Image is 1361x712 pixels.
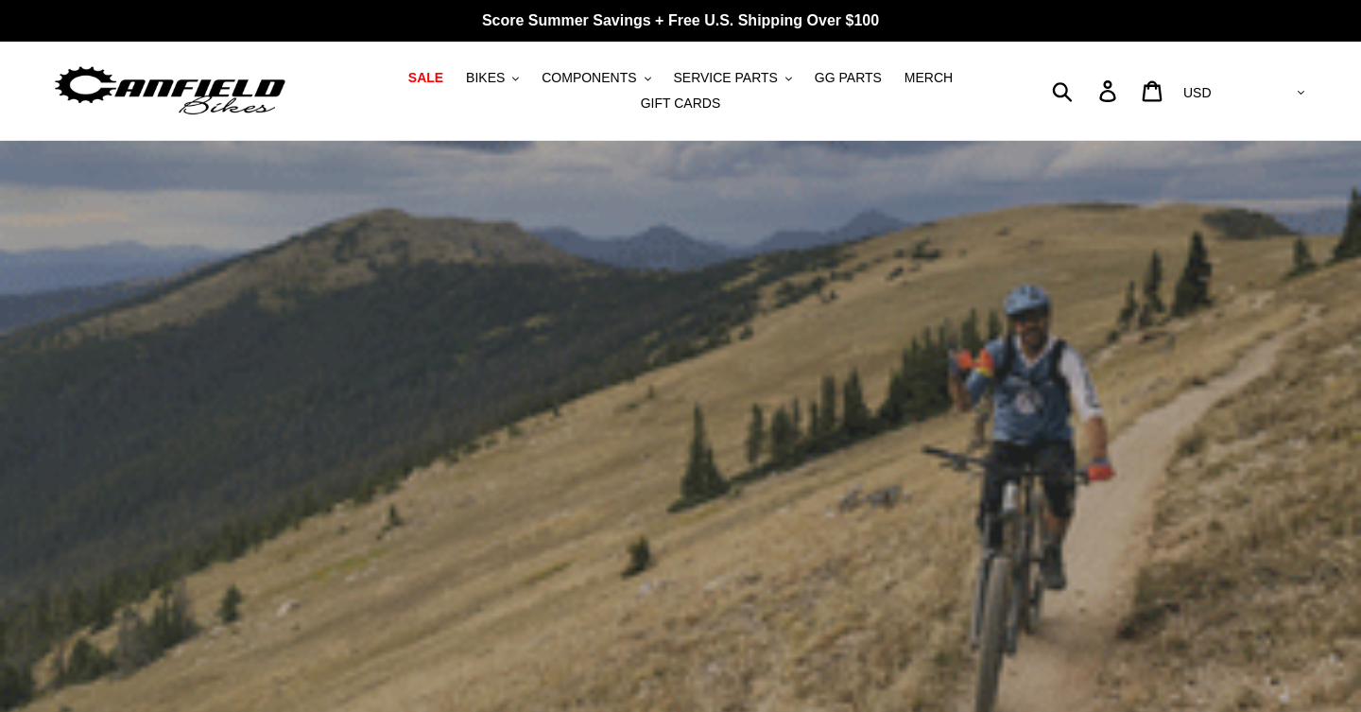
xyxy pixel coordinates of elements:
[631,91,731,116] a: GIFT CARDS
[904,70,953,86] span: MERCH
[895,65,962,91] a: MERCH
[805,65,891,91] a: GG PARTS
[52,61,288,121] img: Canfield Bikes
[663,65,801,91] button: SERVICE PARTS
[466,70,505,86] span: BIKES
[1062,70,1111,112] input: Search
[542,70,636,86] span: COMPONENTS
[532,65,660,91] button: COMPONENTS
[399,65,453,91] a: SALE
[673,70,777,86] span: SERVICE PARTS
[408,70,443,86] span: SALE
[641,96,721,112] span: GIFT CARDS
[457,65,528,91] button: BIKES
[815,70,882,86] span: GG PARTS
